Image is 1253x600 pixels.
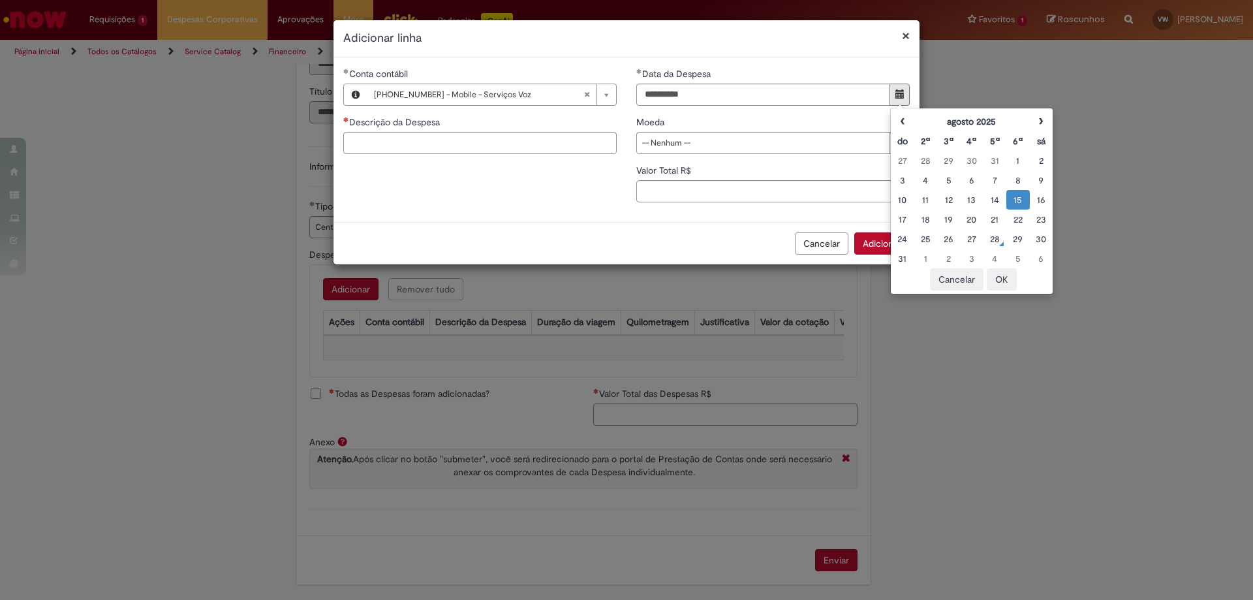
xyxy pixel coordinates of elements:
[1033,213,1049,226] div: 23 August 2025 Saturday
[940,252,957,265] div: 02 September 2025 Tuesday
[894,154,910,167] div: 27 July 2025 Sunday
[960,131,983,151] th: Quarta-feira
[890,108,1053,294] div: Escolher data
[963,252,980,265] div: 03 September 2025 Wednesday
[917,252,933,265] div: 01 September 2025 Monday
[987,268,1017,291] button: OK
[891,131,914,151] th: Domingo
[987,252,1003,265] div: 04 September 2025 Thursday
[343,117,349,122] span: Necessários
[963,174,980,187] div: 06 August 2025 Wednesday
[894,232,910,245] div: 24 August 2025 Sunday
[636,69,642,74] span: Obrigatório Preenchido
[374,84,583,105] span: [PHONE_NUMBER] - Mobile - Serviços Voz
[642,133,883,153] span: -- Nenhum --
[1030,112,1053,131] th: Próximo mês
[343,30,910,47] h2: Adicionar linha
[1030,131,1053,151] th: Sábado
[894,252,910,265] div: 31 August 2025 Sunday
[983,131,1006,151] th: Quinta-feira
[367,84,616,105] a: [PHONE_NUMBER] - Mobile - Serviços VozLimpar campo Conta contábil
[963,154,980,167] div: 30 July 2025 Wednesday
[636,116,667,128] span: Moeda
[917,154,933,167] div: 28 July 2025 Monday
[1033,252,1049,265] div: 06 September 2025 Saturday
[889,84,910,106] button: Mostrar calendário para Data da Despesa
[636,84,890,106] input: Data da Despesa 15 August 2025 Friday
[963,213,980,226] div: 20 August 2025 Wednesday
[940,193,957,206] div: 12 August 2025 Tuesday
[577,84,596,105] abbr: Limpar campo Conta contábil
[1033,174,1049,187] div: 09 August 2025 Saturday
[902,29,910,42] button: Fechar modal
[987,154,1003,167] div: 31 July 2025 Thursday
[940,232,957,245] div: 26 August 2025 Tuesday
[349,68,410,80] span: Necessários - Conta contábil
[344,84,367,105] button: Conta contábil, Visualizar este registro 72032001 - Mobile - Serviços Voz
[894,213,910,226] div: 17 August 2025 Sunday
[940,174,957,187] div: 05 August 2025 Tuesday
[1033,193,1049,206] div: 16 August 2025 Saturday
[642,68,713,80] span: Data da Despesa
[1010,154,1026,167] div: 01 August 2025 Friday
[854,232,910,255] button: Adicionar
[914,112,1029,131] th: agosto 2025. Alternar mês
[636,180,910,202] input: Valor Total R$
[914,131,936,151] th: Segunda-feira
[1010,252,1026,265] div: 05 September 2025 Friday
[1010,174,1026,187] div: 08 August 2025 Friday
[1010,213,1026,226] div: 22 August 2025 Friday
[987,174,1003,187] div: 07 August 2025 Thursday
[987,232,1003,245] div: 28 August 2025 Thursday
[349,116,442,128] span: Descrição da Despesa
[987,213,1003,226] div: 21 August 2025 Thursday
[987,193,1003,206] div: 14 August 2025 Thursday
[894,174,910,187] div: 03 August 2025 Sunday
[891,112,914,131] th: Mês anterior
[940,213,957,226] div: 19 August 2025 Tuesday
[343,132,617,154] input: Descrição da Despesa
[1010,193,1026,206] div: 15 August 2025 Friday
[917,193,933,206] div: 11 August 2025 Monday
[917,232,933,245] div: 25 August 2025 Monday
[917,174,933,187] div: 04 August 2025 Monday
[1033,232,1049,245] div: 30 August 2025 Saturday
[636,165,694,176] span: Valor Total R$
[1006,131,1029,151] th: Sexta-feira
[1010,232,1026,245] div: 29 August 2025 Friday
[343,69,349,74] span: Obrigatório Preenchido
[795,232,848,255] button: Cancelar
[940,154,957,167] div: 29 July 2025 Tuesday
[917,213,933,226] div: 18 August 2025 Monday
[1033,154,1049,167] div: 02 August 2025 Saturday
[894,193,910,206] div: 10 August 2025 Sunday
[930,268,983,291] button: Cancelar
[963,193,980,206] div: 13 August 2025 Wednesday
[937,131,960,151] th: Terça-feira
[963,232,980,245] div: 27 August 2025 Wednesday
